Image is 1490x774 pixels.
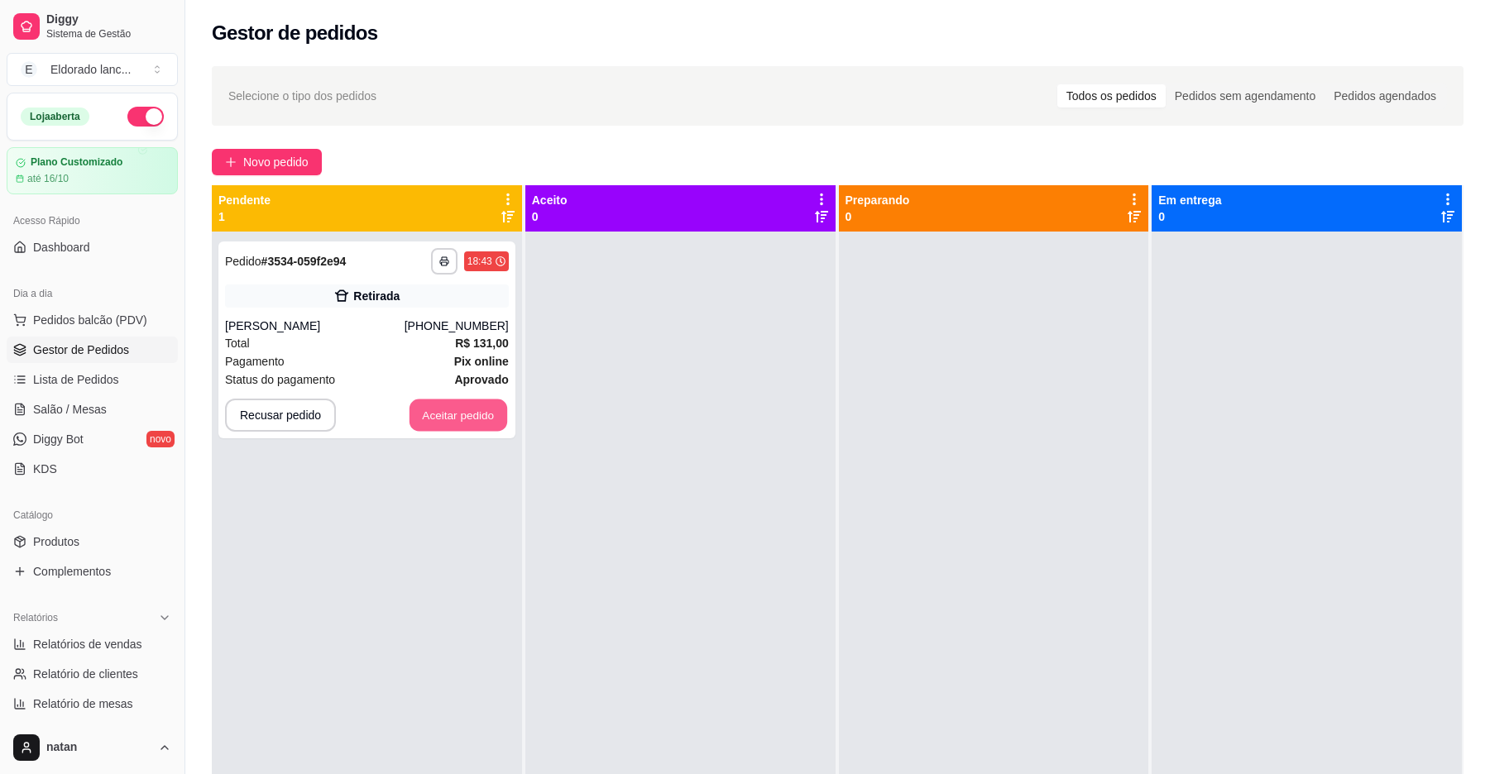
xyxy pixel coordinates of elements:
[405,318,509,334] div: [PHONE_NUMBER]
[7,631,178,657] a: Relatórios de vendas
[7,528,178,555] a: Produtos
[7,426,178,452] a: Diggy Botnovo
[7,234,178,260] a: Dashboard
[218,192,271,208] p: Pendente
[1158,208,1221,225] p: 0
[33,563,111,580] span: Complementos
[225,318,405,334] div: [PERSON_NAME]
[1057,84,1166,107] div: Todos os pedidos
[7,558,178,585] a: Complementos
[7,280,178,307] div: Dia a dia
[31,156,122,169] article: Plano Customizado
[7,661,178,687] a: Relatório de clientes
[33,533,79,550] span: Produtos
[225,399,336,432] button: Recusar pedido
[7,147,178,194] a: Plano Customizadoaté 16/10
[33,342,129,358] span: Gestor de Pedidos
[532,208,568,225] p: 0
[27,172,69,185] article: até 16/10
[13,611,58,624] span: Relatórios
[228,87,376,105] span: Selecione o tipo dos pedidos
[7,456,178,482] a: KDS
[33,461,57,477] span: KDS
[225,255,261,268] span: Pedido
[7,502,178,528] div: Catálogo
[212,149,322,175] button: Novo pedido
[33,666,138,682] span: Relatório de clientes
[46,27,171,41] span: Sistema de Gestão
[50,61,131,78] div: Eldorado lanc ...
[7,208,178,234] div: Acesso Rápido
[33,401,107,418] span: Salão / Mesas
[467,255,492,268] div: 18:43
[7,366,178,393] a: Lista de Pedidos
[261,255,347,268] strong: # 3534-059f2e94
[1325,84,1445,107] div: Pedidos agendados
[225,156,237,168] span: plus
[7,7,178,46] a: DiggySistema de Gestão
[33,695,133,712] span: Relatório de mesas
[454,373,508,386] strong: aprovado
[21,107,89,126] div: Loja aberta
[1158,192,1221,208] p: Em entrega
[410,399,507,432] button: Aceitar pedido
[225,370,335,389] span: Status do pagamento
[846,208,910,225] p: 0
[455,337,509,350] strong: R$ 131,00
[218,208,271,225] p: 1
[225,352,285,370] span: Pagamento
[846,192,910,208] p: Preparando
[454,355,509,368] strong: Pix online
[7,690,178,717] a: Relatório de mesas
[7,307,178,333] button: Pedidos balcão (PDV)
[33,371,119,388] span: Lista de Pedidos
[33,312,147,328] span: Pedidos balcão (PDV)
[33,431,84,447] span: Diggy Bot
[33,239,90,256] span: Dashboard
[21,61,37,78] span: E
[225,334,250,352] span: Total
[33,636,142,652] span: Relatórios de vendas
[7,720,178,747] a: Relatório de fidelidadenovo
[7,337,178,363] a: Gestor de Pedidos
[46,740,151,755] span: natan
[127,107,164,127] button: Alterar Status
[7,728,178,767] button: natan
[46,12,171,27] span: Diggy
[212,20,378,46] h2: Gestor de pedidos
[7,396,178,423] a: Salão / Mesas
[532,192,568,208] p: Aceito
[243,153,309,171] span: Novo pedido
[353,288,400,304] div: Retirada
[1166,84,1325,107] div: Pedidos sem agendamento
[7,53,178,86] button: Select a team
